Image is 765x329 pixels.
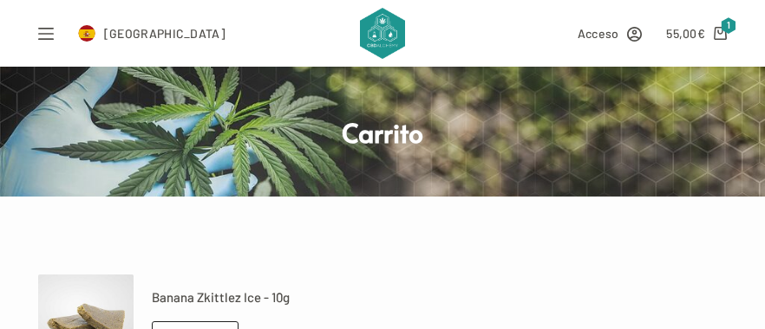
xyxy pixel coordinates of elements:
button: Abrir fuera del lienzo [38,26,54,42]
a: Carro de compra [666,23,727,43]
h1: Carrito [57,115,708,149]
a: Acceso [578,23,643,43]
bdi: 55,00 [666,26,705,41]
span: € [697,26,705,41]
img: CBD Alchemy [360,8,405,60]
span: [GEOGRAPHIC_DATA] [104,23,226,43]
a: Select Country [78,23,226,43]
img: ES Flag [78,25,95,42]
a: Banana Zkittlez Ice - 10g [152,289,290,305]
span: Acceso [578,23,619,43]
span: 1 [721,17,736,34]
